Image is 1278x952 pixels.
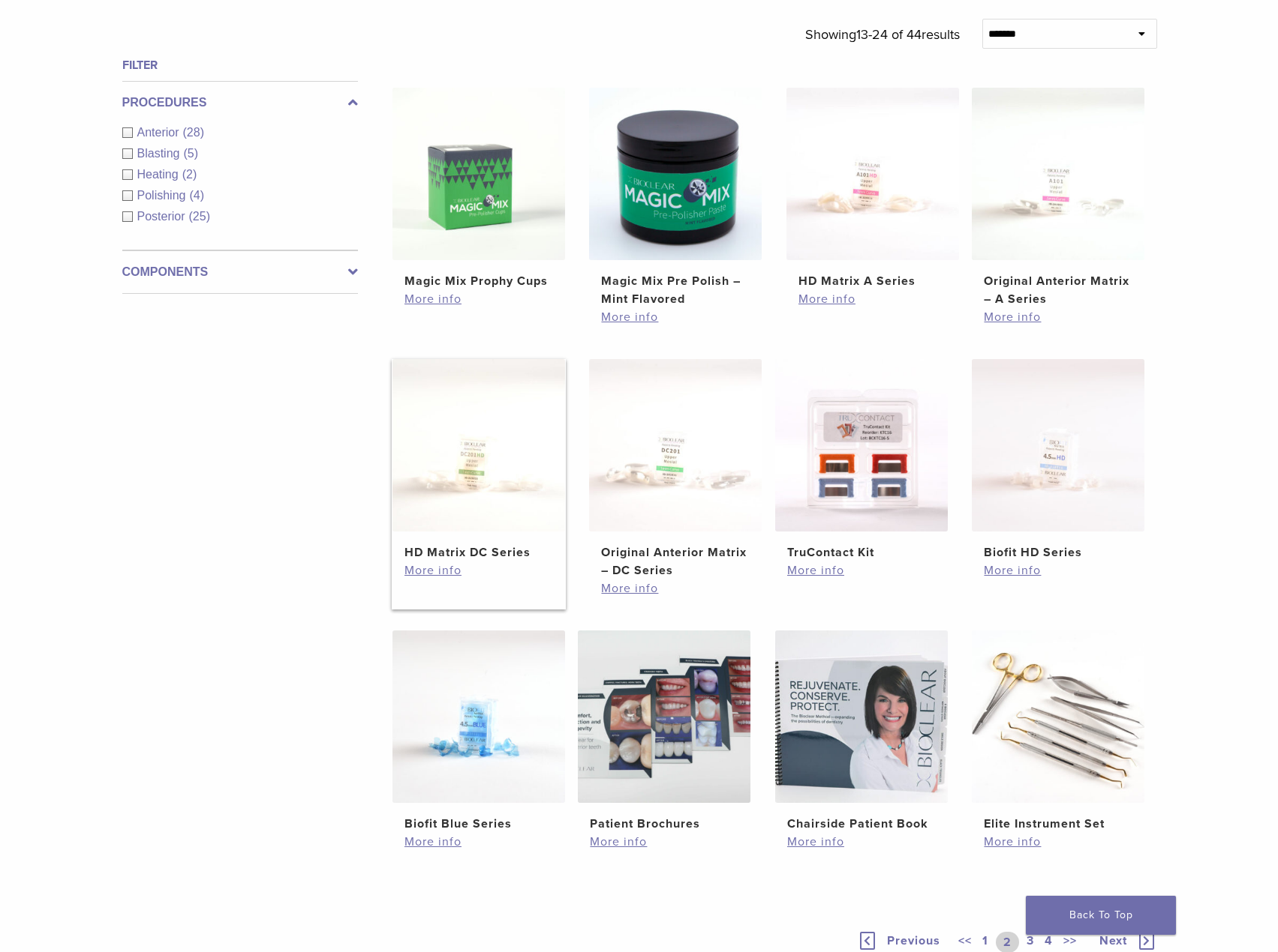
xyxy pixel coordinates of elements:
[588,359,763,579] a: Original Anterior Matrix - DC SeriesOriginal Anterior Matrix – DC Series
[137,189,190,202] span: Polishing
[601,272,750,308] h2: Magic Mix Pre Polish – Mint Flavored
[787,561,936,579] a: More info
[392,88,567,290] a: Magic Mix Prophy CupsMagic Mix Prophy Cups
[856,26,922,43] span: 13-24 of 44
[787,815,936,833] h2: Chairside Patient Book
[122,263,358,281] label: Components
[972,630,1144,803] img: Elite Instrument Set
[984,833,1132,851] a: More info
[601,308,750,326] a: More info
[798,272,947,290] h2: HD Matrix A Series
[392,359,567,561] a: HD Matrix DC SeriesHD Matrix DC Series
[137,210,189,223] span: Posterior
[971,630,1146,833] a: Elite Instrument SetElite Instrument Set
[182,168,197,181] span: (2)
[589,359,762,531] img: Original Anterior Matrix - DC Series
[590,815,738,833] h2: Patient Brochures
[404,543,553,561] h2: HD Matrix DC Series
[1026,896,1176,935] a: Back To Top
[971,88,1146,308] a: Original Anterior Matrix - A SeriesOriginal Anterior Matrix – A Series
[601,579,750,597] a: More info
[984,815,1132,833] h2: Elite Instrument Set
[404,290,553,308] a: More info
[972,88,1144,260] img: Original Anterior Matrix - A Series
[774,630,949,833] a: Chairside Patient BookChairside Patient Book
[984,561,1132,579] a: More info
[404,815,553,833] h2: Biofit Blue Series
[786,88,959,260] img: HD Matrix A Series
[887,933,940,948] span: Previous
[589,88,762,260] img: Magic Mix Pre Polish - Mint Flavored
[774,359,949,561] a: TruContact KitTruContact Kit
[775,359,948,531] img: TruContact Kit
[122,94,358,112] label: Procedures
[392,630,565,803] img: Biofit Blue Series
[1099,933,1127,948] span: Next
[189,189,204,202] span: (4)
[183,147,198,160] span: (5)
[577,630,752,833] a: Patient BrochuresPatient Brochures
[775,630,948,803] img: Chairside Patient Book
[392,359,565,531] img: HD Matrix DC Series
[404,272,553,290] h2: Magic Mix Prophy Cups
[404,561,553,579] a: More info
[972,359,1144,531] img: Biofit HD Series
[984,272,1132,308] h2: Original Anterior Matrix – A Series
[588,88,763,308] a: Magic Mix Pre Polish - Mint FlavoredMagic Mix Pre Polish – Mint Flavored
[392,630,567,833] a: Biofit Blue SeriesBiofit Blue Series
[183,126,204,139] span: (28)
[787,833,936,851] a: More info
[189,210,210,223] span: (25)
[798,290,947,308] a: More info
[601,543,750,579] h2: Original Anterior Matrix – DC Series
[404,833,553,851] a: More info
[590,833,738,851] a: More info
[971,359,1146,561] a: Biofit HD SeriesBiofit HD Series
[787,543,936,561] h2: TruContact Kit
[137,147,184,160] span: Blasting
[578,630,750,803] img: Patient Brochures
[392,88,565,260] img: Magic Mix Prophy Cups
[122,56,358,74] h4: Filter
[805,19,960,50] p: Showing results
[137,168,182,181] span: Heating
[137,126,183,139] span: Anterior
[984,308,1132,326] a: More info
[984,543,1132,561] h2: Biofit HD Series
[786,88,961,290] a: HD Matrix A SeriesHD Matrix A Series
